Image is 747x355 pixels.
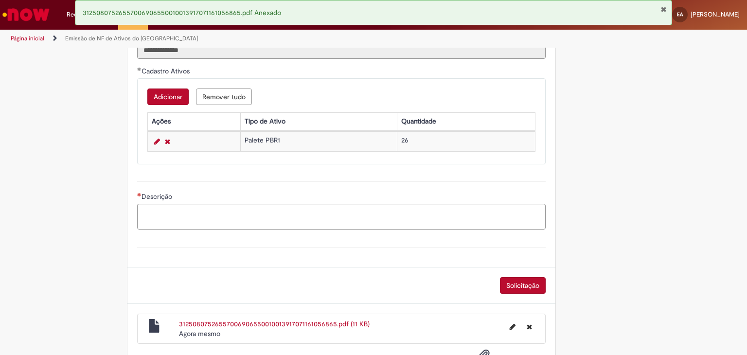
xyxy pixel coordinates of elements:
[179,329,220,338] span: Agora mesmo
[179,329,220,338] time: 27/08/2025 15:29:10
[137,204,546,230] textarea: Descrição
[137,42,546,59] input: CNPJ da Transportadora
[1,5,51,24] img: ServiceNow
[162,136,173,147] a: Remover linha 1
[241,131,397,151] td: Palete PBR1
[67,10,101,19] span: Requisições
[179,319,370,328] a: 31250807526557006906550010013917071161056865.pdf (11 KB)
[83,8,281,17] span: 31250807526557006906550010013917071161056865.pdf Anexado
[397,112,535,130] th: Quantidade
[504,319,521,335] button: Editar nome de arquivo 31250807526557006906550010013917071161056865.pdf
[196,89,252,105] button: Remover todas as linhas de Cadastro Ativos
[137,67,142,71] span: Obrigatório Preenchido
[147,112,240,130] th: Ações
[677,11,683,18] span: EA
[152,136,162,147] a: Editar Linha 1
[142,67,192,75] span: Cadastro Ativos
[660,5,667,13] button: Fechar Notificação
[397,131,535,151] td: 26
[147,89,189,105] button: Adicionar uma linha para Cadastro Ativos
[521,319,538,335] button: Excluir 31250807526557006906550010013917071161056865.pdf
[142,192,174,201] span: Descrição
[500,277,546,294] button: Solicitação
[691,10,740,18] span: [PERSON_NAME]
[241,112,397,130] th: Tipo de Ativo
[137,193,142,196] span: Necessários
[7,30,491,48] ul: Trilhas de página
[65,35,198,42] a: Emissão de NF de Ativos do [GEOGRAPHIC_DATA]
[11,35,44,42] a: Página inicial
